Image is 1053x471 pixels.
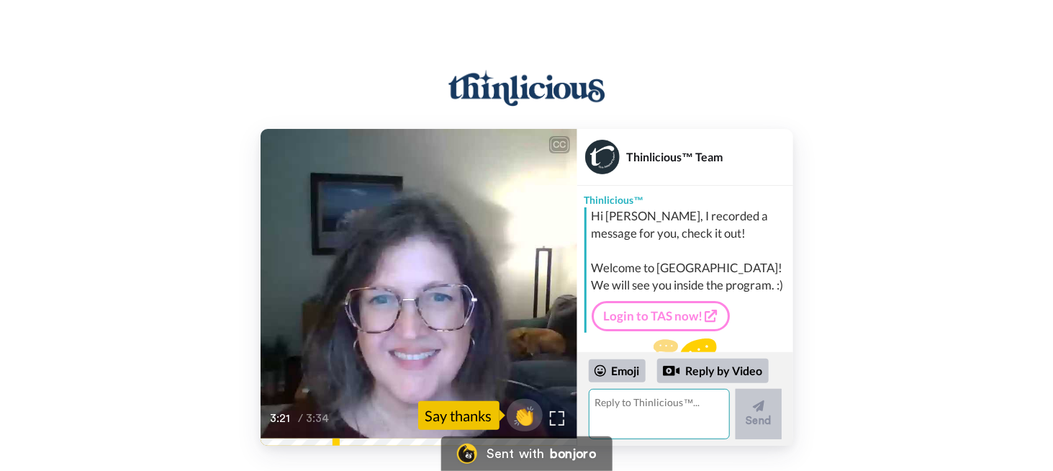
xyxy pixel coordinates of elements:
button: 👏 [507,399,543,431]
div: Say thanks [418,401,500,430]
div: Emoji [589,359,646,382]
img: message.svg [654,338,717,367]
img: Profile Image [585,140,620,174]
img: Bonjoro Logo [456,444,476,464]
span: 3:21 [271,410,296,427]
span: 3:34 [307,410,332,427]
div: Thinlicious™ [577,186,793,207]
span: / [299,410,304,427]
div: Reply by Video [657,359,769,383]
div: bonjoro [550,447,596,460]
div: Hi [PERSON_NAME], I recorded a message for you, check it out! Welcome to [GEOGRAPHIC_DATA]! We wi... [592,207,790,294]
img: Full screen [550,411,564,426]
div: Thinlicious™ Team [627,150,792,163]
div: Send Thinlicious™ a reply. [577,338,793,391]
button: Send [736,389,782,439]
span: 👏 [507,404,543,427]
a: Bonjoro LogoSent withbonjoro [440,436,612,471]
div: Reply by Video [663,362,680,380]
div: CC [551,138,569,152]
a: Login to TAS now! [592,301,730,331]
div: Sent with [487,447,544,460]
img: Thinlicious® Team logo [448,68,606,107]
